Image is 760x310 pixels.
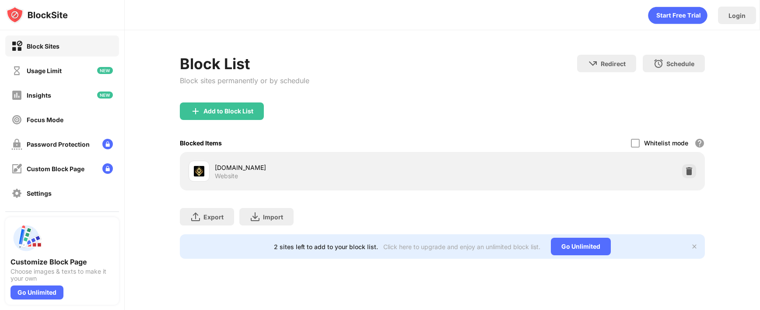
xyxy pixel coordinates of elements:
div: Blocked Items [180,139,222,147]
div: Click here to upgrade and enjoy an unlimited block list. [383,243,540,250]
div: Export [203,213,224,221]
div: Block Sites [27,42,60,50]
div: Insights [27,92,51,99]
div: Usage Limit [27,67,62,74]
div: Schedule [666,60,694,67]
img: logo-blocksite.svg [6,6,68,24]
div: Custom Block Page [27,165,84,173]
div: Password Protection [27,141,90,148]
img: lock-menu.svg [102,139,113,149]
div: Login [728,12,746,19]
div: Redirect [601,60,626,67]
img: block-on.svg [11,41,22,52]
img: settings-off.svg [11,188,22,199]
div: Settings [27,190,52,197]
img: lock-menu.svg [102,163,113,174]
div: Block List [180,55,309,73]
img: focus-off.svg [11,114,22,125]
div: animation [648,7,707,24]
img: customize-block-page-off.svg [11,163,22,174]
img: favicons [194,166,204,176]
div: Add to Block List [203,108,253,115]
div: 2 sites left to add to your block list. [274,243,378,250]
div: Import [263,213,283,221]
div: [DOMAIN_NAME] [215,163,442,172]
img: time-usage-off.svg [11,65,22,76]
div: Whitelist mode [644,139,688,147]
img: new-icon.svg [97,92,113,99]
div: Website [215,172,238,180]
div: Choose images & texts to make it your own [11,268,114,282]
div: Go Unlimited [11,285,63,299]
img: x-button.svg [691,243,698,250]
img: new-icon.svg [97,67,113,74]
img: push-custom-page.svg [11,222,42,254]
div: Go Unlimited [551,238,611,255]
div: Customize Block Page [11,257,114,266]
div: Block sites permanently or by schedule [180,76,309,85]
img: insights-off.svg [11,90,22,101]
div: Focus Mode [27,116,63,123]
img: password-protection-off.svg [11,139,22,150]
